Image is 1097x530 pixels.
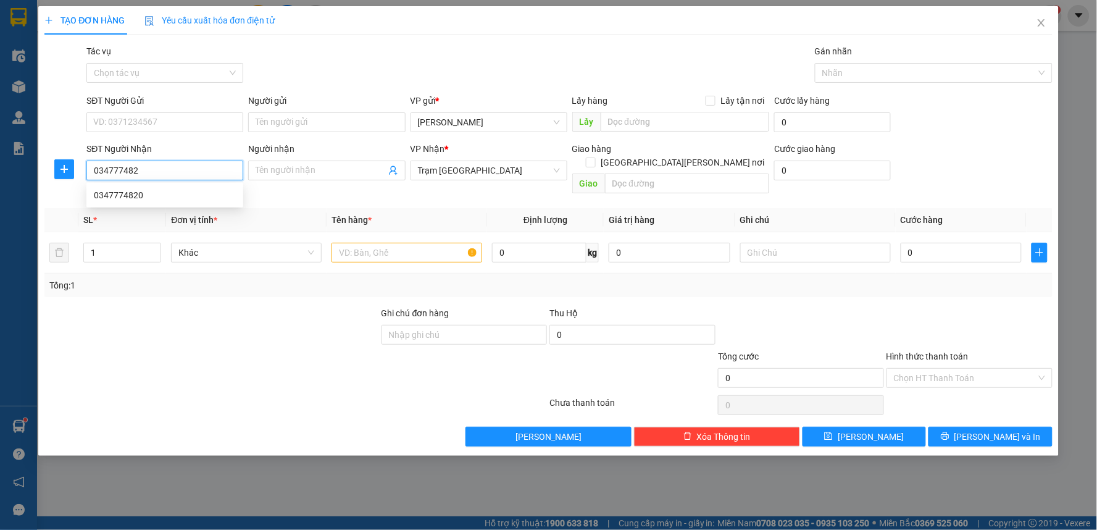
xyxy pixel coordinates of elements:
[49,279,423,292] div: Tổng: 1
[332,215,372,225] span: Tên hàng
[715,94,769,107] span: Lấy tận nơi
[718,351,759,361] span: Tổng cước
[6,68,81,105] b: T1 [PERSON_NAME], P [PERSON_NAME]
[248,142,405,156] div: Người nhận
[634,427,800,447] button: deleteXóa Thông tin
[83,215,93,225] span: SL
[548,396,717,418] div: Chưa thanh toán
[465,427,632,447] button: [PERSON_NAME]
[609,215,654,225] span: Giá trị hàng
[94,188,236,202] div: 0347774820
[774,161,891,180] input: Cước giao hàng
[382,308,449,318] label: Ghi chú đơn hàng
[411,94,567,107] div: VP gửi
[1024,6,1059,41] button: Close
[332,243,482,263] input: VD: Bàn, Ghế
[382,325,548,345] input: Ghi chú đơn hàng
[86,185,243,205] div: 0347774820
[44,16,53,25] span: plus
[248,94,405,107] div: Người gửi
[774,96,830,106] label: Cước lấy hàng
[549,308,578,318] span: Thu Hộ
[605,174,770,193] input: Dọc đường
[774,144,835,154] label: Cước giao hàng
[178,243,314,262] span: Khác
[824,432,833,442] span: save
[803,427,927,447] button: save[PERSON_NAME]
[55,164,73,174] span: plus
[418,113,560,132] span: Phan Thiết
[85,53,164,93] li: VP Trạm [GEOGRAPHIC_DATA]
[6,69,15,77] span: environment
[144,15,275,25] span: Yêu cầu xuất hóa đơn điện tử
[609,243,730,263] input: 0
[86,142,243,156] div: SĐT Người Nhận
[697,430,751,444] span: Xóa Thông tin
[572,144,612,154] span: Giao hàng
[523,215,567,225] span: Định lượng
[418,161,560,180] span: Trạm Sài Gòn
[515,430,582,444] span: [PERSON_NAME]
[49,243,69,263] button: delete
[86,94,243,107] div: SĐT Người Gửi
[572,112,601,132] span: Lấy
[901,215,943,225] span: Cước hàng
[735,208,896,232] th: Ghi chú
[54,159,74,179] button: plus
[774,112,891,132] input: Cước lấy hàng
[572,174,605,193] span: Giao
[6,53,85,66] li: [PERSON_NAME]
[171,215,217,225] span: Đơn vị tính
[44,15,125,25] span: TẠO ĐƠN HÀNG
[1032,243,1047,263] button: plus
[601,112,770,132] input: Dọc đường
[683,432,692,442] span: delete
[572,96,608,106] span: Lấy hàng
[886,351,969,361] label: Hình thức thanh toán
[86,46,111,56] label: Tác vụ
[740,243,891,263] input: Ghi Chú
[6,6,179,30] li: Trung Nga
[954,430,1041,444] span: [PERSON_NAME] và In
[928,427,1053,447] button: printer[PERSON_NAME] và In
[941,432,949,442] span: printer
[815,46,853,56] label: Gán nhãn
[411,144,445,154] span: VP Nhận
[144,16,154,26] img: icon
[838,430,904,444] span: [PERSON_NAME]
[1032,248,1046,258] span: plus
[6,6,49,49] img: logo.jpg
[1037,18,1046,28] span: close
[388,166,398,175] span: user-add
[596,156,769,169] span: [GEOGRAPHIC_DATA][PERSON_NAME] nơi
[586,243,599,263] span: kg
